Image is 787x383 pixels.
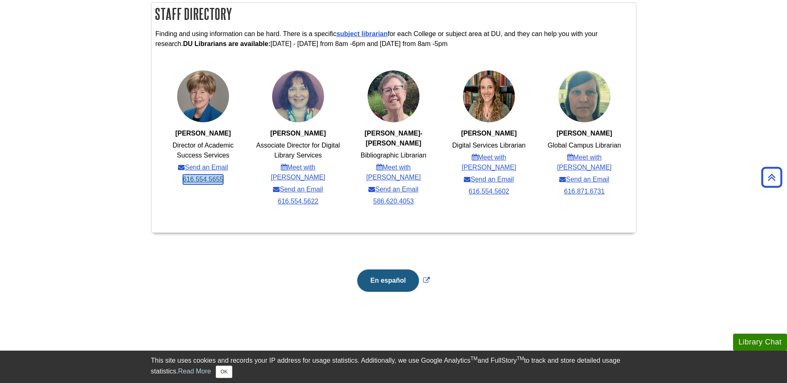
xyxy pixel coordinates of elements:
a: Link opens in new window [355,277,432,284]
a: subject librarian [336,30,388,37]
a: Back to Top [758,172,785,183]
strong: [PERSON_NAME]-[PERSON_NAME] [365,130,423,147]
a: 616.554.5602 [469,187,509,196]
a: 616.554.5655 [183,175,224,184]
strong: DU Librarians are available: [183,40,270,47]
a: Send an Email [273,184,323,194]
strong: [PERSON_NAME] [556,130,612,137]
a: Send an Email [464,175,514,184]
a: Meet with [PERSON_NAME] [255,162,341,182]
a: 616.554.5622 [278,196,319,206]
button: En español [357,269,419,292]
a: Meet with [PERSON_NAME] [446,153,532,172]
li: Global Campus Librarian [548,141,621,150]
a: Send an Email [559,175,609,184]
div: This site uses cookies and records your IP address for usage statistics. Additionally, we use Goo... [151,356,636,378]
a: 616.871.6731 [564,187,605,196]
strong: [PERSON_NAME] [175,130,231,137]
a: Send an Email [368,184,418,194]
li: Bibliographic Librarian [361,150,426,160]
a: Meet with [PERSON_NAME] [541,153,627,172]
span: [PERSON_NAME] [461,130,517,137]
sup: TM [470,356,478,361]
p: Finding and using information can be hard. There is a specific for each College or subject area a... [156,29,632,49]
strong: [PERSON_NAME] [270,130,326,137]
sup: TM [517,356,524,361]
a: 586.620.4053 [373,196,414,206]
button: Close [216,366,232,378]
a: Read More [178,368,211,375]
li: Associate Director for Digital Library Services [255,141,341,160]
li: Director of Academic Success Services [161,141,246,160]
a: Send an Email [178,162,228,172]
h2: Staff Directory [151,3,636,25]
a: Meet with [PERSON_NAME] [351,162,436,182]
button: Library Chat [733,334,787,351]
li: Digital Services Librarian [452,141,526,150]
